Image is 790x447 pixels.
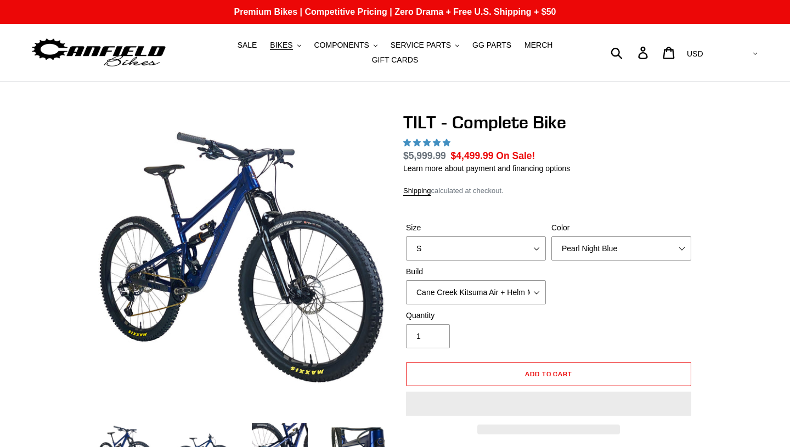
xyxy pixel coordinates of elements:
[406,266,546,278] label: Build
[403,164,570,173] a: Learn more about payment and financing options
[406,222,546,234] label: Size
[98,114,385,400] img: TILT - Complete Bike
[403,112,694,133] h1: TILT - Complete Bike
[406,362,691,386] button: Add to cart
[524,41,552,50] span: MERCH
[451,150,494,161] span: $4,499.99
[403,185,694,196] div: calculated at checkout.
[617,41,645,65] input: Search
[551,222,691,234] label: Color
[519,38,558,53] a: MERCH
[385,38,465,53] button: SERVICE PARTS
[232,38,263,53] a: SALE
[270,41,292,50] span: BIKES
[403,138,453,147] span: 5.00 stars
[467,38,517,53] a: GG PARTS
[264,38,306,53] button: BIKES
[496,149,535,163] span: On Sale!
[403,150,446,161] s: $5,999.99
[391,41,451,50] span: SERVICE PARTS
[403,186,431,196] a: Shipping
[238,41,257,50] span: SALE
[472,41,511,50] span: GG PARTS
[372,55,419,65] span: GIFT CARDS
[30,36,167,70] img: Canfield Bikes
[525,370,573,378] span: Add to cart
[314,41,369,50] span: COMPONENTS
[308,38,382,53] button: COMPONENTS
[366,53,424,67] a: GIFT CARDS
[406,310,546,321] label: Quantity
